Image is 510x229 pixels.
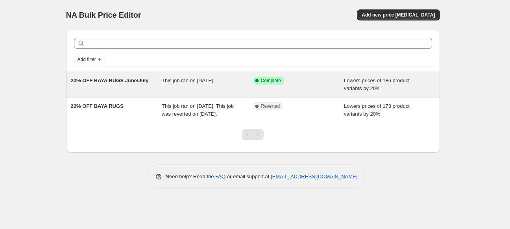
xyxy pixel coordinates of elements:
[344,78,410,91] span: Lowers prices of 186 product variants by 20%
[261,78,281,84] span: Complete
[166,174,216,179] span: Need help? Read the
[71,78,149,83] span: 20% OFF BAYA RUGS June/July
[162,103,234,117] span: This job ran on [DATE]. This job was reverted on [DATE].
[162,78,214,83] span: This job ran on [DATE].
[261,103,280,109] span: Reverted
[66,11,141,19] span: NA Bulk Price Editor
[78,56,96,63] span: Add filter
[362,12,435,18] span: Add new price [MEDICAL_DATA]
[71,103,124,109] span: 20% OFF BAYA RUGS
[357,9,440,20] button: Add new price [MEDICAL_DATA]
[344,103,410,117] span: Lowers prices of 173 product variants by 20%
[271,174,357,179] a: [EMAIL_ADDRESS][DOMAIN_NAME]
[215,174,225,179] a: FAQ
[242,129,264,140] nav: Pagination
[74,55,105,64] button: Add filter
[225,174,271,179] span: or email support at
